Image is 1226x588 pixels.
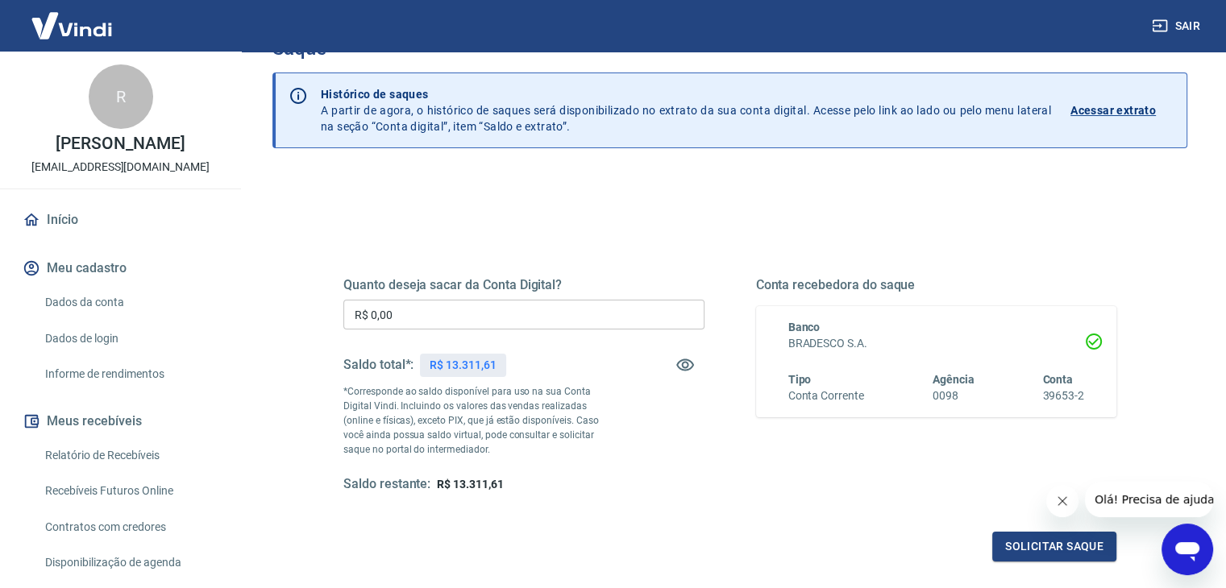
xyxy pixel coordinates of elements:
img: Vindi [19,1,124,50]
button: Meus recebíveis [19,404,222,439]
iframe: Mensagem da empresa [1085,482,1213,517]
div: R [89,64,153,129]
a: Disponibilização de agenda [39,546,222,579]
p: *Corresponde ao saldo disponível para uso na sua Conta Digital Vindi. Incluindo os valores das ve... [343,384,614,457]
a: Contratos com credores [39,511,222,544]
p: [PERSON_NAME] [56,135,185,152]
a: Recebíveis Futuros Online [39,474,222,507]
button: Solicitar saque [992,532,1116,561]
h5: Quanto deseja sacar da Conta Digital? [343,277,704,293]
a: Acessar extrato [1070,86,1174,135]
a: Informe de rendimentos [39,358,222,391]
h5: Saldo total*: [343,357,414,373]
h6: 0098 [933,387,975,404]
button: Sair [1149,11,1207,41]
span: Olá! Precisa de ajuda? [10,11,135,24]
a: Início [19,202,222,238]
p: R$ 13.311,61 [430,357,496,374]
a: Relatório de Recebíveis [39,439,222,472]
span: Conta [1042,373,1073,386]
h5: Saldo restante: [343,476,430,493]
p: A partir de agora, o histórico de saques será disponibilizado no extrato da sua conta digital. Ac... [321,86,1051,135]
span: Tipo [788,373,812,386]
span: Banco [788,321,821,333]
iframe: Fechar mensagem [1046,485,1078,517]
h6: Conta Corrente [788,387,864,404]
button: Meu cadastro [19,251,222,286]
h6: BRADESCO S.A. [788,335,1085,352]
span: R$ 13.311,61 [437,478,503,491]
p: [EMAIL_ADDRESS][DOMAIN_NAME] [31,159,210,176]
p: Acessar extrato [1070,102,1156,118]
h5: Conta recebedora do saque [756,277,1117,293]
p: Histórico de saques [321,86,1051,102]
span: Agência [933,373,975,386]
iframe: Botão para abrir a janela de mensagens [1162,524,1213,575]
a: Dados de login [39,322,222,355]
a: Dados da conta [39,286,222,319]
h6: 39653-2 [1042,387,1084,404]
